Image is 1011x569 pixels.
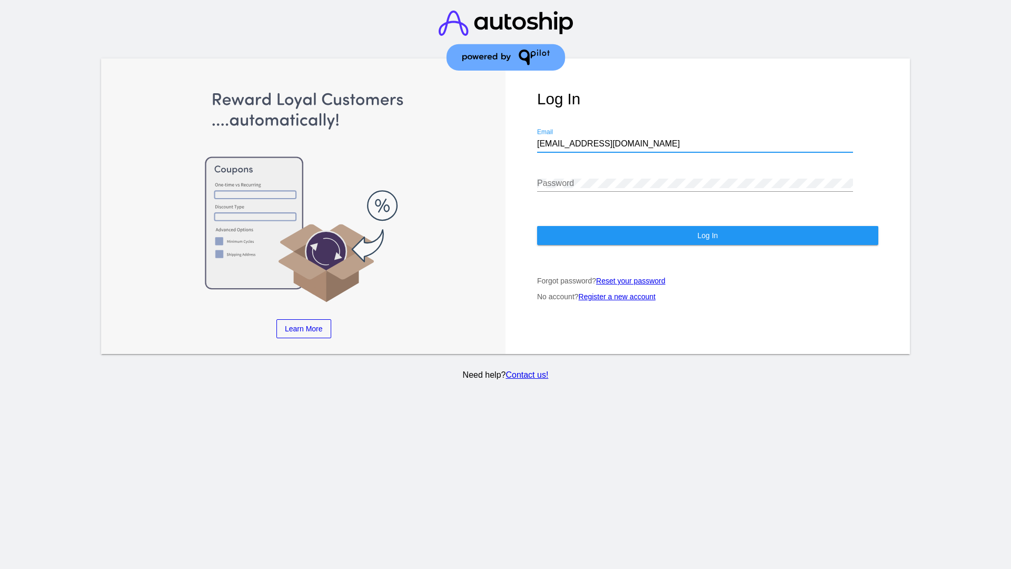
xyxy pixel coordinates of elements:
[537,139,853,149] input: Email
[579,292,656,301] a: Register a new account
[697,231,718,240] span: Log In
[133,90,474,303] img: Apply Coupons Automatically to Scheduled Orders with QPilot
[537,292,878,301] p: No account?
[596,277,666,285] a: Reset your password
[506,370,548,379] a: Contact us!
[537,90,878,108] h1: Log In
[285,325,323,333] span: Learn More
[537,277,878,285] p: Forgot password?
[537,226,878,245] button: Log In
[276,319,331,338] a: Learn More
[100,370,912,380] p: Need help?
